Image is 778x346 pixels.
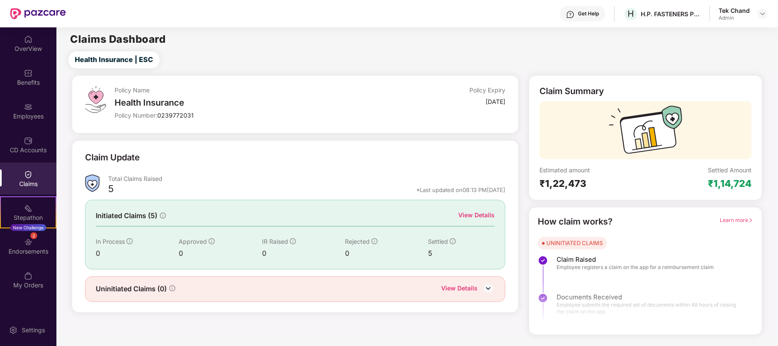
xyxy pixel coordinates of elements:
[24,272,32,280] img: svg+xml;base64,PHN2ZyBpZD0iTXlfT3JkZXJzIiBkYXRhLW5hbWU9Ik15IE9yZGVycyIgeG1sbnM9Imh0dHA6Ly93d3cudz...
[441,284,477,295] div: View Details
[24,238,32,246] img: svg+xml;base64,PHN2ZyBpZD0iRW5kb3JzZW1lbnRzIiB4bWxucz0iaHR0cDovL3d3dy53My5vcmcvMjAwMC9zdmciIHdpZH...
[539,86,604,96] div: Claim Summary
[24,136,32,145] img: svg+xml;base64,PHN2ZyBpZD0iQ0RfQWNjb3VudHMiIGRhdGEtbmFtZT0iQ0QgQWNjb3VudHMiIHhtbG5zPSJodHRwOi8vd3...
[371,238,377,244] span: info-circle
[557,255,714,264] span: Claim Raised
[160,213,166,219] span: info-circle
[428,238,448,245] span: Settled
[96,210,157,221] span: Initiated Claims (5)
[85,151,140,164] div: Claim Update
[10,224,46,231] div: New Challenge
[486,98,505,106] div: [DATE]
[538,255,548,266] img: svg+xml;base64,PHN2ZyBpZD0iU3RlcC1Eb25lLTMyeDMyIiB4bWxucz0iaHR0cDovL3d3dy53My5vcmcvMjAwMC9zdmciIH...
[24,204,32,213] img: svg+xml;base64,PHN2ZyB4bWxucz0iaHR0cDovL3d3dy53My5vcmcvMjAwMC9zdmciIHdpZHRoPSIyMSIgaGVpZ2h0PSIyMC...
[458,210,495,220] div: View Details
[546,239,603,247] div: UNINITIATED CLAIMS
[127,238,133,244] span: info-circle
[19,326,47,334] div: Settings
[609,106,682,159] img: svg+xml;base64,PHN2ZyB3aWR0aD0iMTcyIiBoZWlnaHQ9IjExMyIgdmlld0JveD0iMCAwIDE3MiAxMTMiIGZpbGw9Im5vbm...
[469,86,505,94] div: Policy Expiry
[85,174,100,192] img: ClaimsSummaryIcon
[539,177,645,189] div: ₹1,22,473
[1,213,56,222] div: Stepathon
[115,111,375,119] div: Policy Number:
[10,8,66,19] img: New Pazcare Logo
[9,326,18,334] img: svg+xml;base64,PHN2ZyBpZD0iU2V0dGluZy0yMHgyMCIgeG1sbnM9Imh0dHA6Ly93d3cudzMub3JnLzIwMDAvc3ZnIiB3aW...
[96,284,167,294] span: Uninitiated Claims (0)
[708,166,751,174] div: Settled Amount
[720,217,753,223] span: Learn more
[708,177,751,189] div: ₹1,14,724
[75,54,153,65] span: Health Insurance | ESC
[719,6,750,15] div: Tek Chand
[748,218,753,223] span: right
[538,215,613,228] div: How claim works?
[262,238,288,245] span: IR Raised
[557,264,714,271] span: Employee registers a claim on the app for a reimbursement claim
[179,238,207,245] span: Approved
[539,166,645,174] div: Estimated amount
[115,86,375,94] div: Policy Name
[209,238,215,244] span: info-circle
[428,248,495,259] div: 5
[24,69,32,77] img: svg+xml;base64,PHN2ZyBpZD0iQmVuZWZpdHMiIHhtbG5zPSJodHRwOi8vd3d3LnczLm9yZy8yMDAwL3N2ZyIgd2lkdGg9Ij...
[345,238,370,245] span: Rejected
[70,34,165,44] h2: Claims Dashboard
[85,86,106,113] img: svg+xml;base64,PHN2ZyB4bWxucz0iaHR0cDovL3d3dy53My5vcmcvMjAwMC9zdmciIHdpZHRoPSI0OS4zMiIgaGVpZ2h0PS...
[24,170,32,179] img: svg+xml;base64,PHN2ZyBpZD0iQ2xhaW0iIHhtbG5zPSJodHRwOi8vd3d3LnczLm9yZy8yMDAwL3N2ZyIgd2lkdGg9IjIwIi...
[115,98,375,108] div: Health Insurance
[179,248,262,259] div: 0
[96,238,125,245] span: In Process
[450,238,456,244] span: info-circle
[290,238,296,244] span: info-circle
[578,10,599,17] div: Get Help
[24,35,32,44] img: svg+xml;base64,PHN2ZyBpZD0iSG9tZSIgeG1sbnM9Imh0dHA6Ly93d3cudzMub3JnLzIwMDAvc3ZnIiB3aWR0aD0iMjAiIG...
[759,10,766,17] img: svg+xml;base64,PHN2ZyBpZD0iRHJvcGRvd24tMzJ4MzIiIHhtbG5zPSJodHRwOi8vd3d3LnczLm9yZy8yMDAwL3N2ZyIgd2...
[416,186,505,194] div: *Last updated on 08:13 PM[DATE]
[628,9,634,19] span: H
[169,285,175,291] span: info-circle
[96,248,179,259] div: 0
[566,10,575,19] img: svg+xml;base64,PHN2ZyBpZD0iSGVscC0zMngzMiIgeG1sbnM9Imh0dHA6Ly93d3cudzMub3JnLzIwMDAvc3ZnIiB3aWR0aD...
[157,112,194,119] span: 0239772031
[262,248,345,259] div: 0
[641,10,701,18] div: H.P. FASTENERS PVT. LTD.
[108,183,114,197] div: 5
[719,15,750,21] div: Admin
[108,174,505,183] div: Total Claims Raised
[24,103,32,111] img: svg+xml;base64,PHN2ZyBpZD0iRW1wbG95ZWVzIiB4bWxucz0iaHR0cDovL3d3dy53My5vcmcvMjAwMC9zdmciIHdpZHRoPS...
[68,51,159,68] button: Health Insurance | ESC
[345,248,428,259] div: 0
[30,232,37,239] div: 2
[482,282,495,295] img: DownIcon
